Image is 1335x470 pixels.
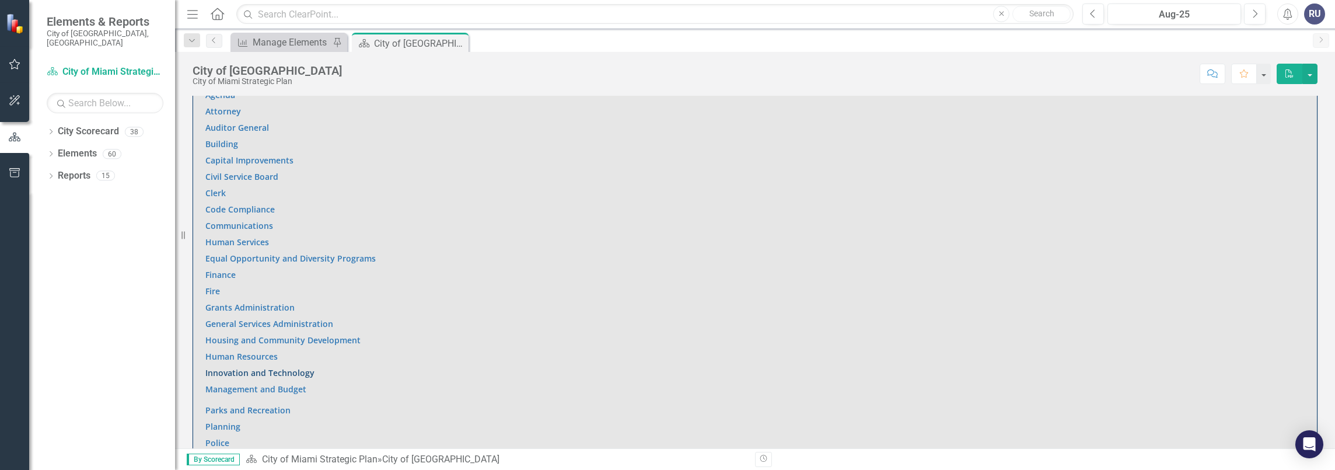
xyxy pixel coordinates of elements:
a: Management and Budget [205,384,306,395]
a: General Services Administration [205,318,333,329]
div: Open Intercom Messenger [1295,430,1323,458]
a: Clerk [205,187,226,199]
img: ClearPoint Strategy [6,13,26,34]
input: Search Below... [47,93,163,113]
a: City of Miami Strategic Plan [47,65,163,79]
span: Search [1029,9,1054,18]
a: City of Miami Strategic Plan [262,454,378,465]
div: » [246,453,746,466]
a: Housing and Community Development [205,335,361,346]
small: City of [GEOGRAPHIC_DATA], [GEOGRAPHIC_DATA] [47,29,163,48]
a: Code Compliance [205,204,275,215]
div: City of [GEOGRAPHIC_DATA] [193,64,342,77]
a: Finance [205,269,236,280]
a: Planning [205,421,240,432]
a: Building [205,138,238,149]
button: Aug-25 [1107,4,1241,25]
input: Search ClearPoint... [236,4,1074,25]
div: 38 [125,127,144,137]
span: By Scorecard [187,454,240,465]
div: City of [GEOGRAPHIC_DATA] [382,454,499,465]
a: Attorney [205,106,241,117]
div: Aug-25 [1112,8,1237,22]
a: City Scorecard [58,125,119,138]
a: Communications [205,220,273,231]
a: Grants Administration [205,302,295,313]
a: Human Services [205,236,269,248]
a: Human Resources [205,351,278,362]
a: Fire [205,286,220,297]
a: Police [205,437,229,448]
a: Manage Elements [233,35,330,50]
a: Equal Opportunity and Diversity Programs [205,253,376,264]
button: Search [1012,6,1071,22]
a: Elements [58,147,97,161]
span: Elements & Reports [47,15,163,29]
a: Parks and Recreation [205,405,291,416]
div: 60 [103,149,121,159]
div: City of [GEOGRAPHIC_DATA] [374,36,466,51]
div: 15 [96,171,115,181]
a: Civil Service Board [205,171,278,182]
button: RU [1304,4,1325,25]
div: Manage Elements [253,35,330,50]
a: Auditor General [205,122,269,133]
a: Reports [58,169,90,183]
a: Agenda [205,89,235,100]
a: Capital Improvements [205,155,293,166]
div: City of Miami Strategic Plan [193,77,342,86]
a: Innovation and Technology [205,367,314,378]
